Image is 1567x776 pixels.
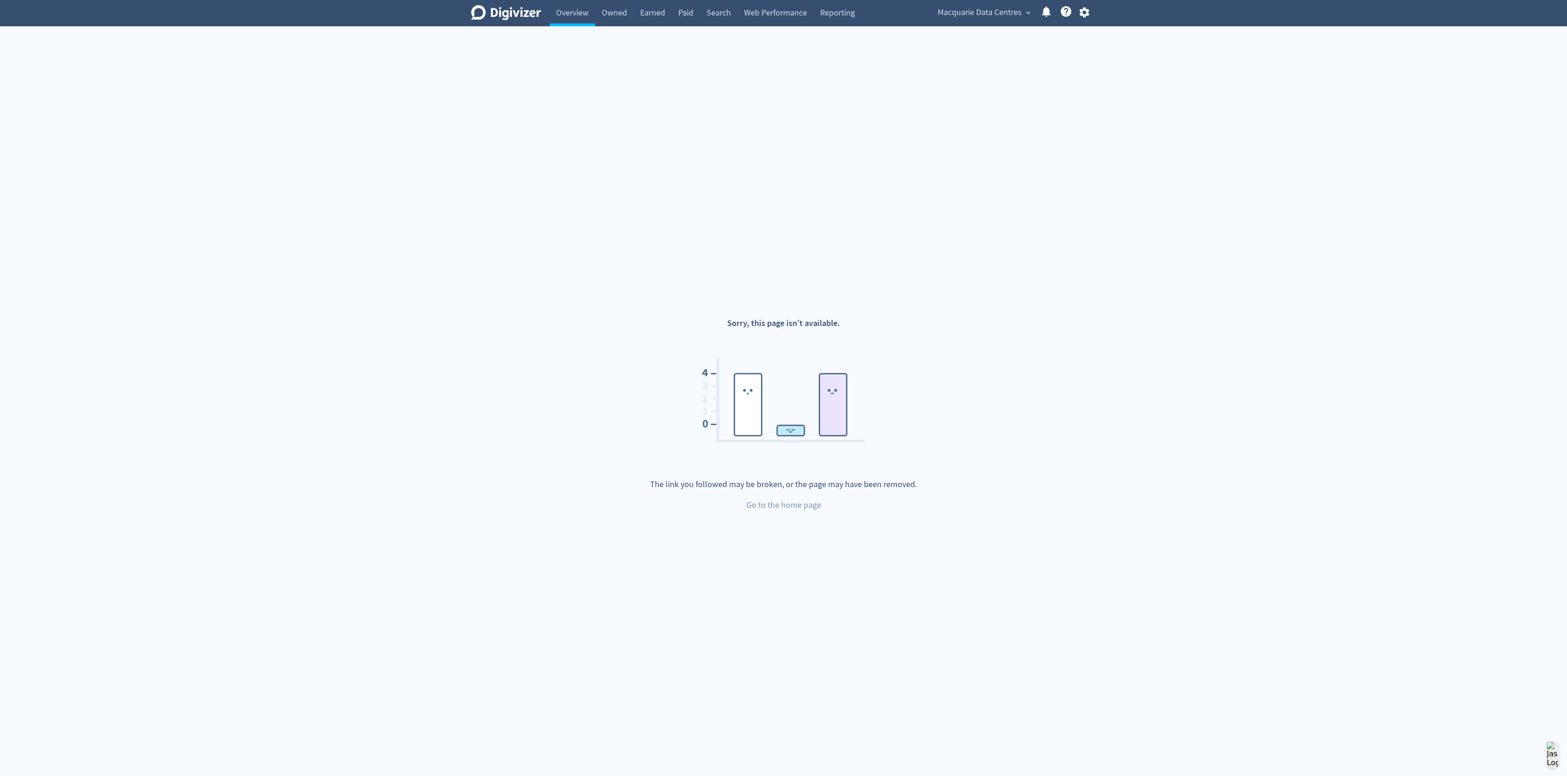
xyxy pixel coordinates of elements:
[650,479,917,490] p: The link you followed may be broken, or the page may have been removed.
[934,5,1033,20] button: Macquarie Data Centres
[746,499,821,511] a: Go to the home page
[690,329,877,470] img: 404
[938,5,1022,20] span: Macquarie Data Centres
[1024,8,1032,17] span: expand_more
[727,318,840,329] h1: Sorry, this page isn’t available.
